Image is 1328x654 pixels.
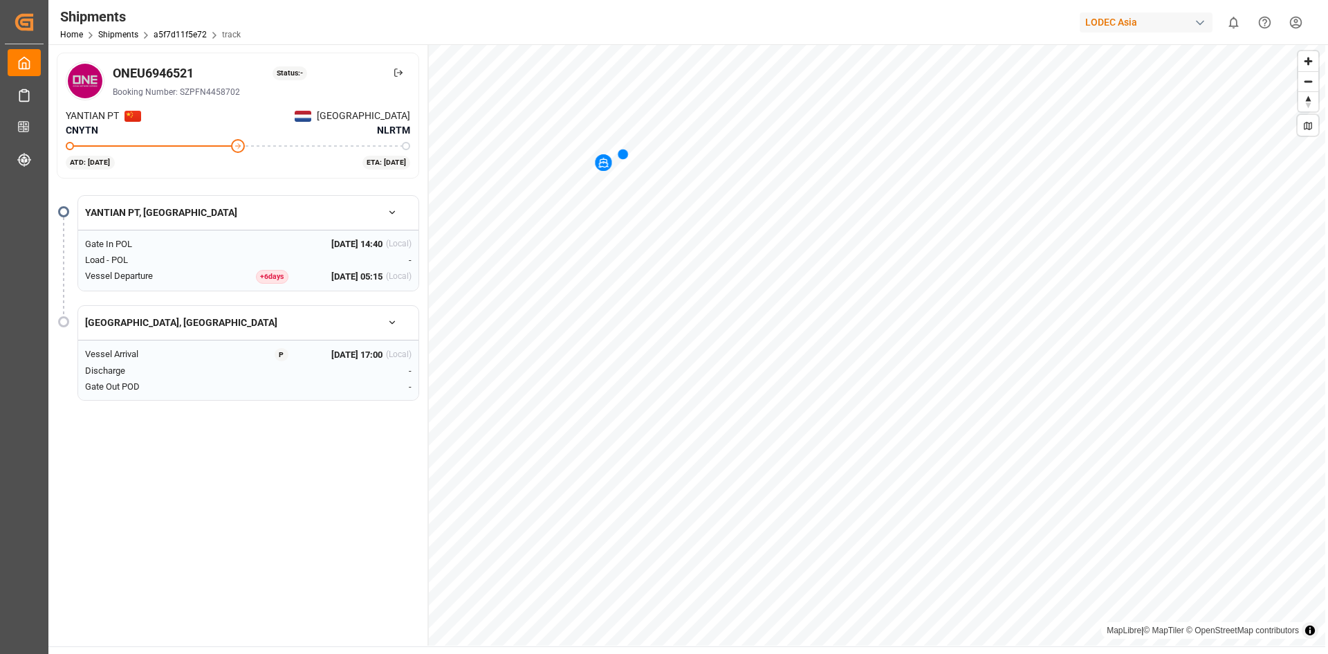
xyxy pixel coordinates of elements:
div: Status: - [273,66,308,80]
summary: Toggle attribution [1302,622,1318,639]
div: (Local) [386,270,412,284]
span: [DATE] 05:15 [331,270,382,284]
img: Netherlands [124,111,141,122]
button: Zoom out [1298,71,1318,91]
div: Map marker [618,147,629,161]
img: Netherlands [295,111,311,122]
button: Zoom in [1298,51,1318,71]
div: P [275,348,288,362]
canvas: Map [429,44,1325,646]
div: (Local) [386,348,412,362]
div: - [303,253,412,267]
div: | [1107,624,1299,637]
div: Booking Number: SZPFN4458702 [113,86,410,98]
div: - [303,364,412,378]
div: ETA: [DATE] [362,156,411,170]
div: - [303,380,412,394]
a: © MapTiler [1143,626,1183,635]
div: Map marker [595,154,611,171]
a: a5f7d11f5e72 [154,30,207,39]
a: Home [60,30,83,39]
div: Shipments [60,6,241,27]
span: [GEOGRAPHIC_DATA] [317,109,410,123]
button: P [260,347,303,362]
a: Shipments [98,30,138,39]
span: [DATE] 17:00 [331,348,382,362]
span: CNYTN [66,125,98,136]
img: Carrier Logo [68,64,102,98]
span: NLRTM [377,123,410,138]
div: Discharge [85,364,206,378]
div: (Local) [386,237,412,251]
div: Vessel Arrival [85,347,206,362]
a: © OpenStreetMap contributors [1186,626,1299,635]
span: YANTIAN PT [66,109,119,123]
div: Gate In POL [85,237,206,251]
button: [GEOGRAPHIC_DATA], [GEOGRAPHIC_DATA] [78,311,418,335]
button: YANTIAN PT, [GEOGRAPHIC_DATA] [78,201,418,225]
div: LODEC Asia [1080,12,1212,33]
button: LODEC Asia [1080,9,1218,35]
div: Gate Out POD [85,380,206,394]
div: Vessel Departure [85,269,206,284]
button: show 0 new notifications [1218,7,1249,38]
a: MapLibre [1107,626,1141,635]
button: Help Center [1249,7,1280,38]
div: + 6 day s [256,270,288,284]
div: Load - POL [85,253,206,267]
div: ATD: [DATE] [66,156,115,170]
span: [DATE] 14:40 [331,237,382,251]
button: Reset bearing to north [1298,91,1318,111]
div: ONEU6946521 [113,64,194,82]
